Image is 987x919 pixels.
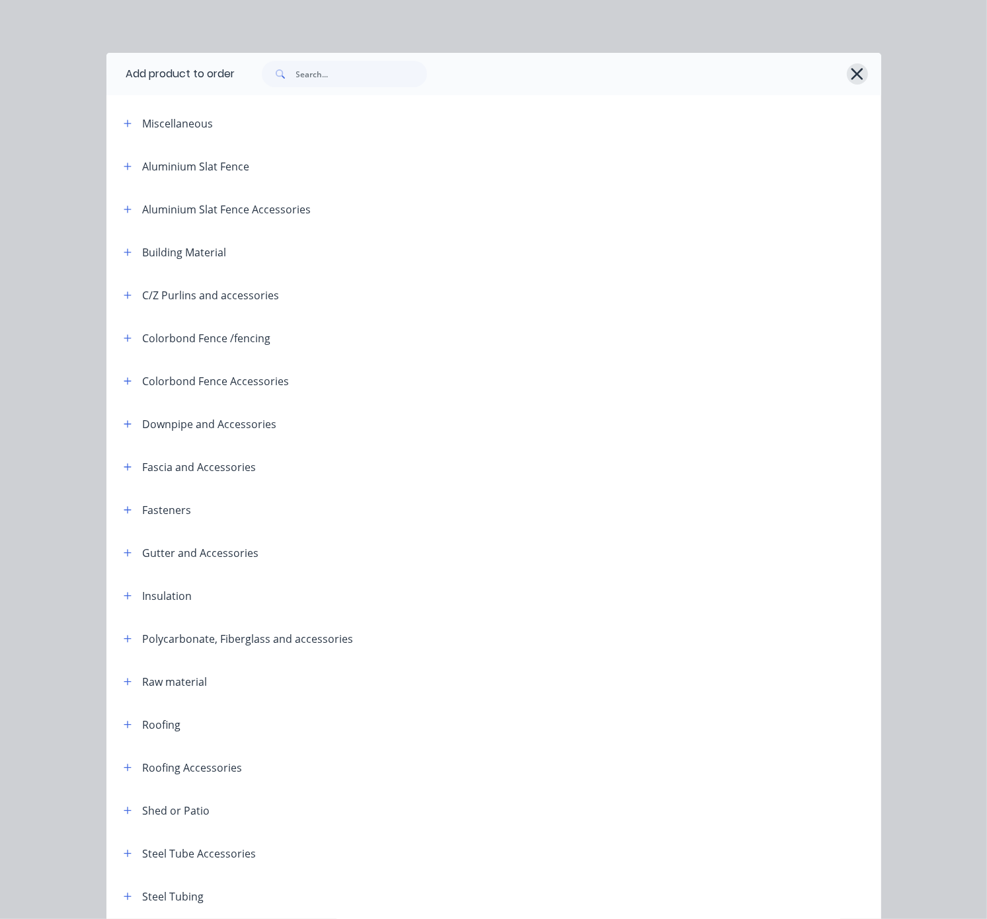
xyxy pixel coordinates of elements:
input: Search... [296,61,427,87]
div: Colorbond Fence Accessories [143,373,290,389]
div: Aluminium Slat Fence Accessories [143,202,311,217]
div: Add product to order [106,53,235,95]
div: Shed or Patio [143,803,210,819]
div: Miscellaneous [143,116,214,131]
div: Building Material [143,244,227,260]
div: Downpipe and Accessories [143,416,277,432]
div: Colorbond Fence /fencing [143,330,271,346]
div: Insulation [143,588,192,604]
div: Roofing Accessories [143,760,243,776]
div: Fascia and Accessories [143,459,257,475]
div: C/Z Purlins and accessories [143,287,280,303]
div: Gutter and Accessories [143,545,259,561]
div: Aluminium Slat Fence [143,159,250,174]
div: Roofing [143,717,181,733]
div: Steel Tubing [143,889,204,904]
div: Fasteners [143,502,192,518]
div: Polycarbonate, Fiberglass and accessories [143,631,354,647]
div: Steel Tube Accessories [143,846,257,862]
div: Raw material [143,674,208,690]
